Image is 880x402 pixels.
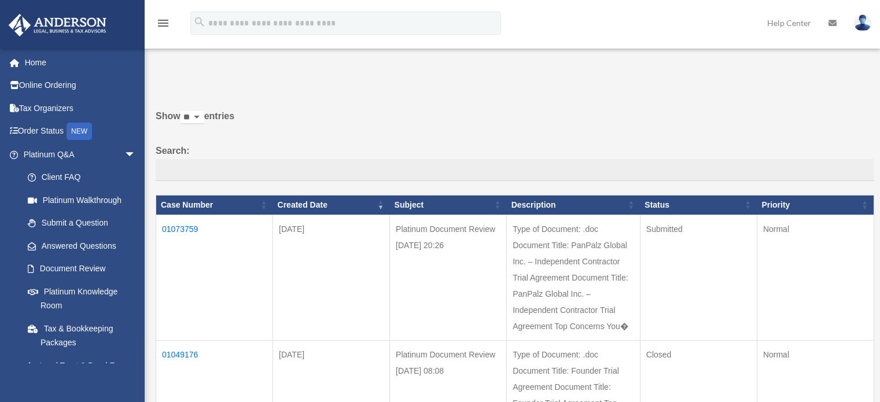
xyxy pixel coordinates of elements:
a: Platinum Walkthrough [16,189,148,212]
a: Home [8,51,153,74]
th: Status: activate to sort column ascending [640,195,757,215]
a: menu [156,20,170,30]
td: Submitted [640,215,757,340]
a: Platinum Q&Aarrow_drop_down [8,143,148,166]
td: [DATE] [273,215,390,340]
div: NEW [67,123,92,140]
th: Case Number: activate to sort column ascending [156,195,273,215]
a: Online Ordering [8,74,153,97]
th: Description: activate to sort column ascending [507,195,640,215]
th: Priority: activate to sort column ascending [757,195,874,215]
a: Platinum Knowledge Room [16,280,148,317]
a: Document Review [16,257,148,281]
a: Land Trust & Deed Forum [16,354,148,377]
span: arrow_drop_down [124,143,148,167]
a: Client FAQ [16,166,148,189]
a: Submit a Question [16,212,148,235]
img: User Pic [854,14,871,31]
td: Type of Document: .doc Document Title: PanPalz Global Inc. – Independent Contractor Trial Agreeme... [507,215,640,340]
input: Search: [156,159,874,181]
a: Tax & Bookkeeping Packages [16,317,148,354]
i: menu [156,16,170,30]
a: Answered Questions [16,234,142,257]
td: 01073759 [156,215,273,340]
i: search [193,16,206,28]
label: Show entries [156,108,874,136]
a: Tax Organizers [8,97,153,120]
a: Order StatusNEW [8,120,153,143]
th: Created Date: activate to sort column ascending [273,195,390,215]
img: Anderson Advisors Platinum Portal [5,14,110,36]
td: Platinum Document Review [DATE] 20:26 [390,215,507,340]
th: Subject: activate to sort column ascending [390,195,507,215]
label: Search: [156,143,874,181]
select: Showentries [181,111,204,124]
td: Normal [757,215,874,340]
